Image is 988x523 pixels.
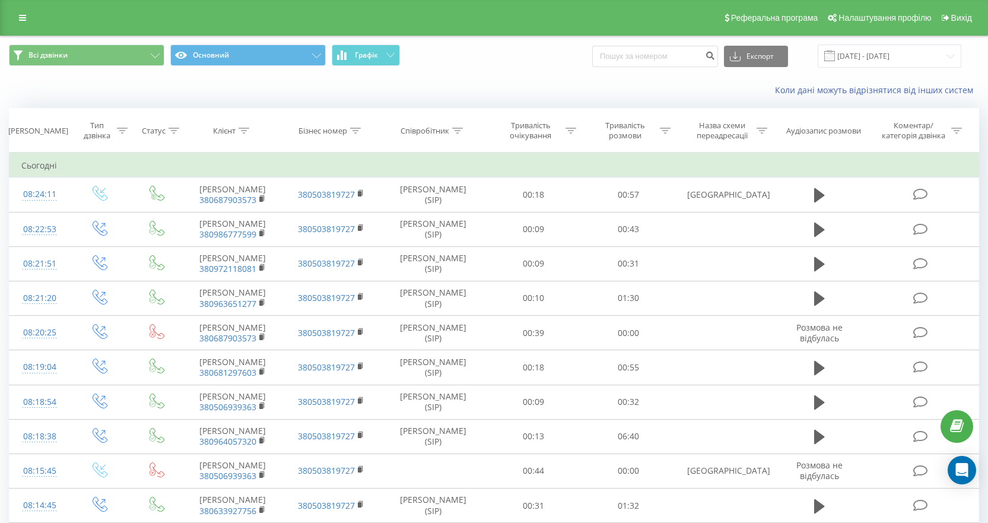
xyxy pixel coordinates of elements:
[332,45,400,66] button: Графік
[380,212,487,246] td: [PERSON_NAME] (SIP)
[298,223,355,234] a: 380503819727
[581,385,676,419] td: 00:32
[183,385,282,419] td: [PERSON_NAME]
[380,419,487,454] td: [PERSON_NAME] (SIP)
[80,121,113,141] div: Тип дзвінка
[581,419,676,454] td: 06:40
[499,121,563,141] div: Тривалість очікування
[199,229,256,240] a: 380986777599
[199,470,256,481] a: 380506939363
[593,121,657,141] div: Тривалість розмови
[21,425,58,448] div: 08:18:38
[298,189,355,200] a: 380503819727
[170,45,326,66] button: Основний
[213,126,236,136] div: Клієнт
[183,177,282,212] td: [PERSON_NAME]
[675,177,774,212] td: [GEOGRAPHIC_DATA]
[581,316,676,350] td: 00:00
[9,45,164,66] button: Всі дзвінки
[380,350,487,385] td: [PERSON_NAME] (SIP)
[298,465,355,476] a: 380503819727
[486,177,581,212] td: 00:18
[486,454,581,488] td: 00:44
[298,500,355,511] a: 380503819727
[298,292,355,303] a: 380503819727
[21,218,58,241] div: 08:22:53
[298,126,347,136] div: Бізнес номер
[731,13,818,23] span: Реферальна програма
[199,505,256,516] a: 380633927756
[298,362,355,373] a: 380503819727
[690,121,754,141] div: Назва схеми переадресації
[183,489,282,523] td: [PERSON_NAME]
[199,332,256,344] a: 380687903573
[298,327,355,338] a: 380503819727
[581,454,676,488] td: 00:00
[183,246,282,281] td: [PERSON_NAME]
[675,454,774,488] td: [GEOGRAPHIC_DATA]
[355,51,378,59] span: Графік
[183,281,282,315] td: [PERSON_NAME]
[199,367,256,378] a: 380681297603
[21,391,58,414] div: 08:18:54
[183,212,282,246] td: [PERSON_NAME]
[21,287,58,310] div: 08:21:20
[486,281,581,315] td: 00:10
[142,126,166,136] div: Статус
[380,246,487,281] td: [PERSON_NAME] (SIP)
[948,456,976,484] div: Open Intercom Messenger
[796,322,843,344] span: Розмова не відбулась
[951,13,972,23] span: Вихід
[183,316,282,350] td: [PERSON_NAME]
[486,316,581,350] td: 00:39
[298,258,355,269] a: 380503819727
[380,385,487,419] td: [PERSON_NAME] (SIP)
[796,459,843,481] span: Розмова не відбулась
[183,454,282,488] td: [PERSON_NAME]
[380,177,487,212] td: [PERSON_NAME] (SIP)
[581,489,676,523] td: 01:32
[298,396,355,407] a: 380503819727
[486,350,581,385] td: 00:18
[581,212,676,246] td: 00:43
[486,212,581,246] td: 00:09
[298,430,355,442] a: 380503819727
[199,263,256,274] a: 380972118081
[581,177,676,212] td: 00:57
[786,126,861,136] div: Аудіозапис розмови
[21,494,58,517] div: 08:14:45
[581,281,676,315] td: 01:30
[199,436,256,447] a: 380964057320
[199,194,256,205] a: 380687903573
[581,246,676,281] td: 00:31
[581,350,676,385] td: 00:55
[380,281,487,315] td: [PERSON_NAME] (SIP)
[838,13,931,23] span: Налаштування профілю
[592,46,718,67] input: Пошук за номером
[21,252,58,275] div: 08:21:51
[486,419,581,454] td: 00:13
[724,46,788,67] button: Експорт
[199,401,256,413] a: 380506939363
[486,489,581,523] td: 00:31
[401,126,449,136] div: Співробітник
[9,154,979,177] td: Сьогодні
[183,350,282,385] td: [PERSON_NAME]
[199,298,256,309] a: 380963651277
[21,183,58,206] div: 08:24:11
[775,84,979,96] a: Коли дані можуть відрізнятися вiд інших систем
[380,489,487,523] td: [PERSON_NAME] (SIP)
[486,246,581,281] td: 00:09
[8,126,68,136] div: [PERSON_NAME]
[486,385,581,419] td: 00:09
[28,50,68,60] span: Всі дзвінки
[879,121,948,141] div: Коментар/категорія дзвінка
[183,419,282,454] td: [PERSON_NAME]
[21,356,58,379] div: 08:19:04
[21,321,58,344] div: 08:20:25
[21,459,58,483] div: 08:15:45
[380,316,487,350] td: [PERSON_NAME] (SIP)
